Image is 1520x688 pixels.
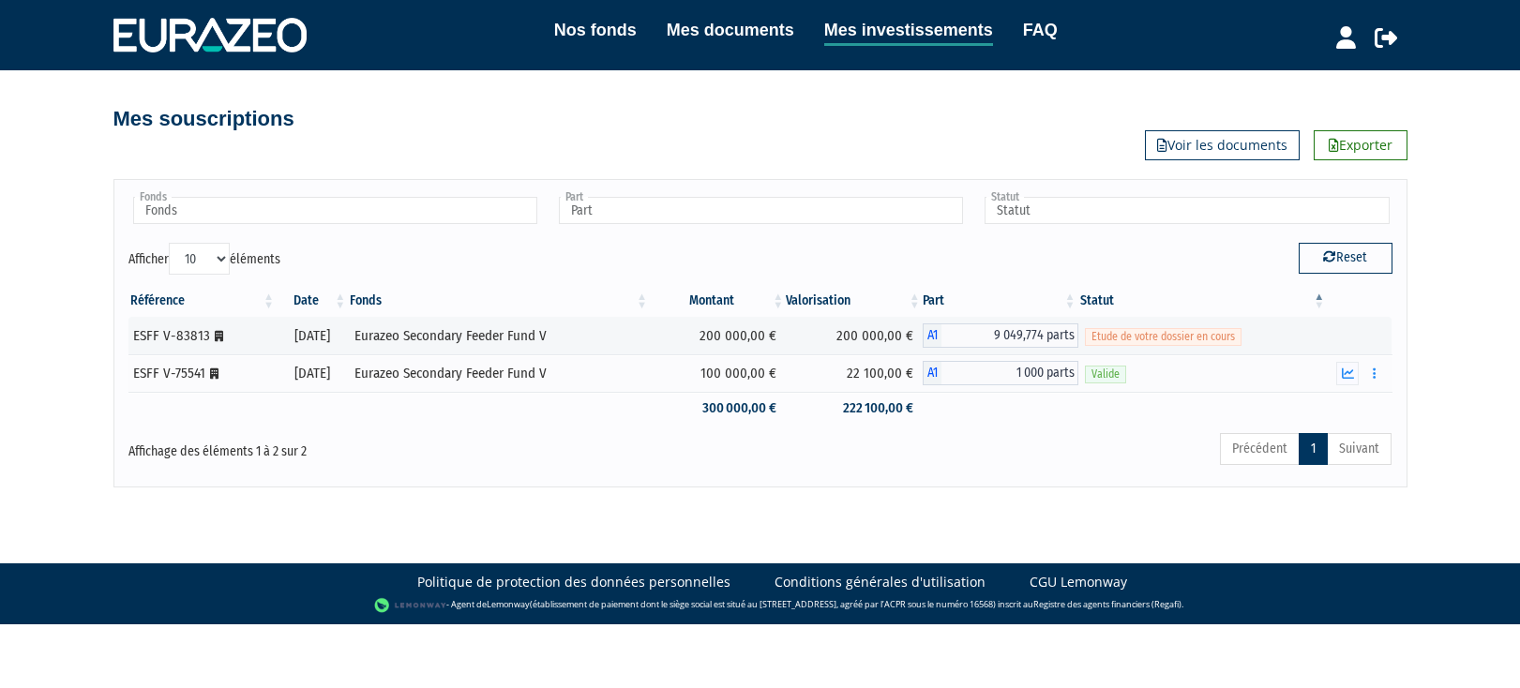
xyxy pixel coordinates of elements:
[786,285,922,317] th: Valorisation: activer pour trier la colonne par ordre croissant
[786,317,922,354] td: 200 000,00 €
[348,285,650,317] th: Fonds: activer pour trier la colonne par ordre croissant
[775,573,986,591] a: Conditions générales d'utilisation
[417,573,730,591] a: Politique de protection des données personnelles
[941,361,1078,385] span: 1 000 parts
[650,354,786,392] td: 100 000,00 €
[650,392,786,425] td: 300 000,00 €
[1085,366,1126,383] span: Valide
[277,285,348,317] th: Date: activer pour trier la colonne par ordre croissant
[650,285,786,317] th: Montant: activer pour trier la colonne par ordre croissant
[128,285,278,317] th: Référence : activer pour trier la colonne par ordre croissant
[941,323,1078,348] span: 9 049,774 parts
[354,326,643,346] div: Eurazeo Secondary Feeder Fund V
[923,361,1078,385] div: A1 - Eurazeo Secondary Feeder Fund V
[1299,433,1328,465] a: 1
[1145,130,1300,160] a: Voir les documents
[667,17,794,43] a: Mes documents
[923,361,941,385] span: A1
[113,108,294,130] h4: Mes souscriptions
[215,331,223,342] i: [Français] Personne morale
[210,368,218,380] i: [Français] Personne morale
[1085,328,1242,346] span: Etude de votre dossier en cours
[786,392,922,425] td: 222 100,00 €
[824,17,993,46] a: Mes investissements
[1299,243,1392,273] button: Reset
[487,598,530,610] a: Lemonway
[133,326,271,346] div: ESFF V-83813
[128,431,639,461] div: Affichage des éléments 1 à 2 sur 2
[1078,285,1328,317] th: Statut : activer pour trier la colonne par ordre d&eacute;croissant
[283,364,341,383] div: [DATE]
[1033,598,1181,610] a: Registre des agents financiers (Regafi)
[923,323,1078,348] div: A1 - Eurazeo Secondary Feeder Fund V
[133,364,271,383] div: ESFF V-75541
[786,354,922,392] td: 22 100,00 €
[283,326,341,346] div: [DATE]
[1023,17,1058,43] a: FAQ
[128,243,280,275] label: Afficher éléments
[554,17,637,43] a: Nos fonds
[169,243,230,275] select: Afficheréléments
[1030,573,1127,591] a: CGU Lemonway
[354,364,643,383] div: Eurazeo Secondary Feeder Fund V
[650,317,786,354] td: 200 000,00 €
[923,285,1078,317] th: Part: activer pour trier la colonne par ordre croissant
[1314,130,1407,160] a: Exporter
[374,596,446,615] img: logo-lemonway.png
[113,18,307,52] img: 1732889491-logotype_eurazeo_blanc_rvb.png
[923,323,941,348] span: A1
[1220,433,1300,465] a: Précédent
[19,596,1501,615] div: - Agent de (établissement de paiement dont le siège social est situé au [STREET_ADDRESS], agréé p...
[1327,433,1392,465] a: Suivant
